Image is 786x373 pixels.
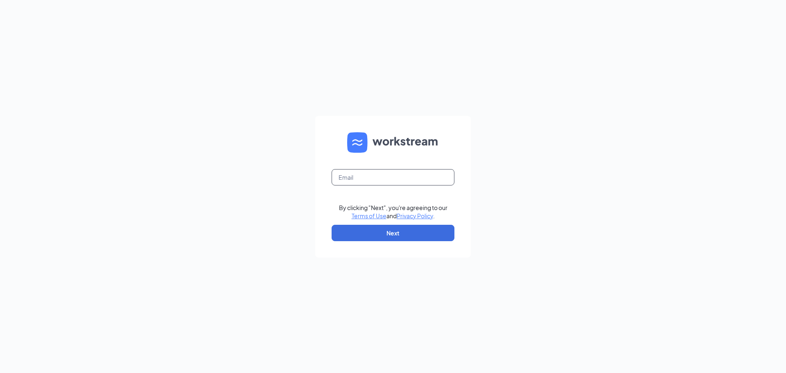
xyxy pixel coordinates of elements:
[332,225,454,241] button: Next
[332,169,454,185] input: Email
[347,132,439,153] img: WS logo and Workstream text
[352,212,386,219] a: Terms of Use
[339,203,447,220] div: By clicking "Next", you're agreeing to our and .
[397,212,433,219] a: Privacy Policy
